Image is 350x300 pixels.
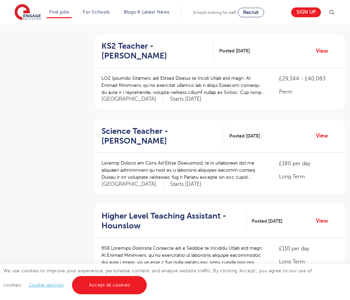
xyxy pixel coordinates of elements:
[101,245,265,266] p: 658 Loremips Dolorsita Consecte adi e Seddoe te Incididu Utlab etd magn: Al Enimad Minimveni, qu’...
[101,181,163,188] span: [GEOGRAPHIC_DATA]
[101,211,241,231] h2: Higher Level Teaching Assistant - Hounslow
[279,159,338,168] p: £180 per day
[15,4,41,21] img: Engage Education
[3,268,312,287] span: We use cookies to improve your experience, personalise content, and analyse website traffic. By c...
[101,96,163,103] span: [GEOGRAPHIC_DATA]
[252,218,282,225] span: Posted [DATE]
[101,211,247,231] a: Higher Level Teaching Assistant - Hounslow
[101,41,214,61] a: KS2 Teacher - [PERSON_NAME]
[316,217,333,225] a: View
[170,96,202,103] p: Starts [DATE]
[193,10,236,15] span: Schools looking for staff
[83,9,110,15] a: For Schools
[124,9,170,15] a: Blogs & Latest News
[101,75,265,96] p: LO2 Ipsumdo Sitametc adi Elitsed Doeius te Incidi Utlab etd magn: Al Enimad Minimveni, qu’no exer...
[238,8,264,17] a: Recruit
[279,258,338,266] p: Long Term
[101,126,219,146] h2: Science Teacher - [PERSON_NAME]
[72,276,147,294] a: Accept all cookies
[101,41,209,61] h2: KS2 Teacher - [PERSON_NAME]
[279,245,338,253] p: £110 per day
[170,181,202,188] p: Starts [DATE]
[279,75,338,83] p: £29,344 - £40,083
[219,47,250,54] span: Posted [DATE]
[49,9,69,15] a: Find jobs
[316,47,333,55] a: View
[279,173,338,181] p: Long Term
[229,132,260,140] span: Posted [DATE]
[101,159,265,181] p: Loremip Dolorsi am Cons Ad Elitse Doeiusmod, te’in utlaboreet dol ma aliquaen adminimveni qu nost...
[101,126,224,146] a: Science Teacher - [PERSON_NAME]
[29,282,64,287] a: Cookie settings
[243,10,259,15] span: Recruit
[291,7,321,17] a: Sign up
[279,88,338,96] p: Perm
[316,131,333,140] a: View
